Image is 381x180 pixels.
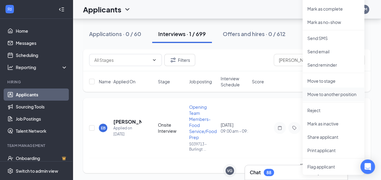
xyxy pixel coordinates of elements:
[16,152,68,164] a: OnboardingCrown
[16,168,58,174] div: Switch to admin view
[169,56,177,64] svg: Filter
[221,128,248,134] span: 09:00 am - 09:30 am
[16,101,68,113] a: Sourcing Tools
[83,4,121,15] h1: Applicants
[223,30,286,38] div: Offers and hires · 0 / 612
[274,54,365,66] input: Search in interviews
[113,125,142,137] div: Applied on [DATE]
[189,78,212,85] span: Job posting
[16,49,68,61] a: Scheduling
[89,30,141,38] div: Applications · 0 / 60
[291,125,298,130] svg: Tag
[16,88,68,101] a: Applicants
[16,64,68,70] div: Reporting
[360,159,375,174] div: Open Intercom Messenger
[16,125,68,137] a: Talent Network
[16,113,68,125] a: Job Postings
[227,168,232,173] div: VG
[7,79,66,85] div: Hiring
[7,168,13,174] svg: Settings
[99,78,135,85] span: Name · Applied On
[307,121,359,127] p: Mark as inactive
[221,75,248,88] span: Interview Schedule
[7,64,13,70] svg: Analysis
[266,170,271,175] div: 88
[7,143,66,148] div: Team Management
[252,78,264,85] span: Score
[189,104,217,140] span: Opening Team Members-Food Service/Food Prep
[113,118,142,125] h5: [PERSON_NAME]
[94,57,149,63] input: All Stages
[158,78,170,85] span: Stage
[124,6,131,13] svg: ChevronDown
[221,122,248,134] div: [DATE]
[16,37,68,49] a: Messages
[300,163,365,168] p: [PERSON_NAME] interviewed .
[152,58,157,62] svg: ChevronDown
[362,7,367,12] div: TM
[16,25,68,37] a: Home
[101,125,105,131] div: EB
[7,6,13,12] svg: WorkstreamLogo
[164,54,195,66] button: Filter Filters
[158,122,185,134] div: Onsite Interview
[250,169,261,176] h3: Chat
[189,142,217,152] p: S039713 - Burlingt ...
[276,125,283,130] svg: Note
[158,30,206,38] div: Interviews · 1 / 699
[58,6,65,12] svg: Collapse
